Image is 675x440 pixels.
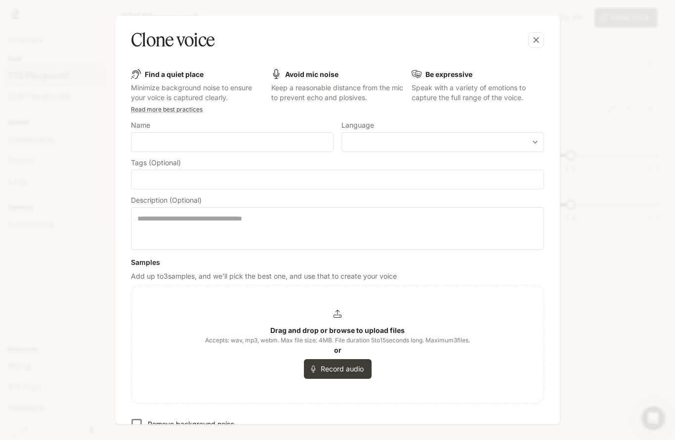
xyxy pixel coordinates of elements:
b: Be expressive [425,70,472,78]
b: Avoid mic noise [285,70,338,78]
p: Add up to 3 samples, and we'll pick the best one, and use that to create your voice [131,271,544,281]
span: Accepts: wav, mp3, webm. Max file size: 4MB. File duration 5 to 15 seconds long. Maximum 3 files. [205,335,470,345]
p: Speak with a variety of emotions to capture the full range of the voice. [412,83,544,103]
p: Description (Optional) [131,197,202,204]
h5: Clone voice [131,28,214,52]
p: Language [341,122,374,129]
div: ​ [342,137,544,147]
p: Keep a reasonable distance from the mic to prevent echo and plosives. [271,83,404,103]
p: Name [131,122,150,129]
b: Find a quiet place [145,70,204,78]
b: or [334,346,341,354]
p: Tags (Optional) [131,159,181,166]
p: Remove background noise [148,419,234,429]
h6: Samples [131,257,544,267]
p: Minimize background noise to ensure your voice is captured clearly. [131,83,263,103]
b: Drag and drop or browse to upload files [270,326,405,334]
a: Read more best practices [131,106,203,113]
button: Record audio [304,359,372,379]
